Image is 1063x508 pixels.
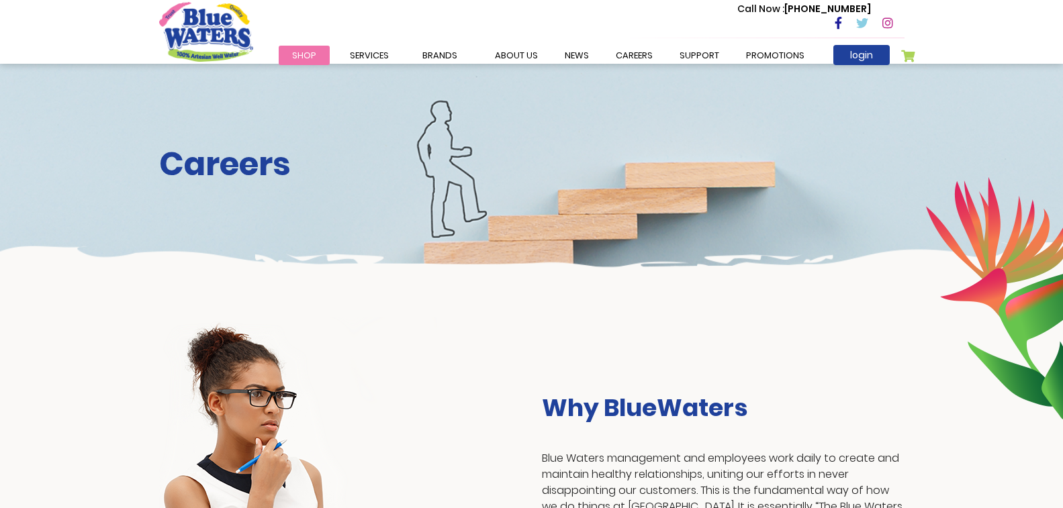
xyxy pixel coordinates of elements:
[666,46,733,65] a: support
[292,49,316,62] span: Shop
[737,2,784,15] span: Call Now :
[925,176,1063,419] img: career-intro-leaves.png
[481,46,551,65] a: about us
[159,2,253,61] a: store logo
[602,46,666,65] a: careers
[350,49,389,62] span: Services
[159,145,905,184] h2: Careers
[551,46,602,65] a: News
[733,46,818,65] a: Promotions
[737,2,871,16] p: [PHONE_NUMBER]
[422,49,457,62] span: Brands
[542,393,905,422] h3: Why BlueWaters
[833,45,890,65] a: login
